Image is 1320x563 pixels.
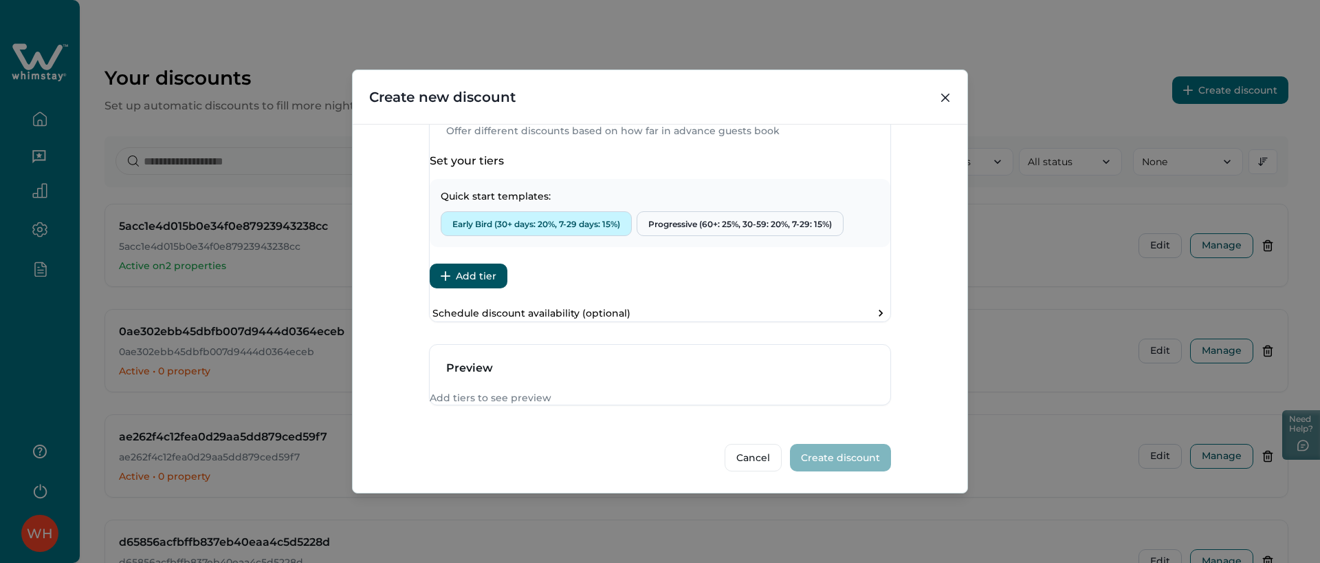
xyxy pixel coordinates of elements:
p: Add tiers to see preview [430,392,890,405]
p: Schedule discount availability (optional) [432,307,630,321]
button: Create discount [790,444,891,471]
button: Cancel [725,444,782,471]
h3: Preview [446,361,874,375]
p: Offer different discounts based on how far in advance guests book [446,125,874,138]
button: Progressive (60+: 25%, 30-59: 20%, 7-29: 15%) [637,211,844,236]
button: Add tier [430,264,507,288]
button: Close [934,87,956,109]
p: Quick start templates: [441,190,879,204]
p: Set your tiers [430,154,504,168]
header: Create new discount [353,70,967,124]
div: toggle schedule [874,306,888,320]
button: Early Bird (30+ days: 20%, 7-29 days: 15%) [441,211,632,236]
button: Schedule discount availability (optional)toggle schedule [430,305,890,321]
